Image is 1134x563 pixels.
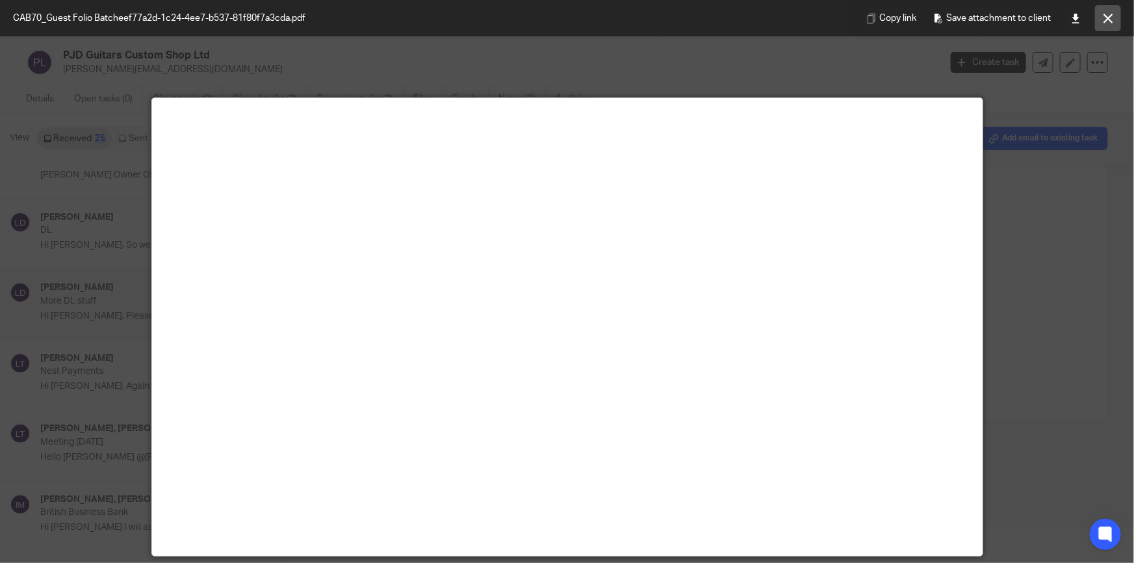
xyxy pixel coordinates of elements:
[273,322,335,371] img: AIorK4y6s75wHeVKQQyHLqHI3eSkNqJD0eM3wlAeA2R3oD_elMqqHVOnSnX0Ecex7i4FoPbRtxKpz6bxB7nZ
[861,5,921,31] button: Copy link
[879,10,916,26] span: Copy link
[3,199,156,209] a: [EMAIL_ADDRESS][DOMAIN_NAME]
[13,12,305,25] span: CAB70_Guest Folio Batcheef77a2d-1c24-4ee7-b537-81f80f7a3cda.pdf
[946,10,1051,26] span: Save attachment to client
[928,5,1056,31] button: Save attachment to client
[3,212,77,222] a: [DOMAIN_NAME]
